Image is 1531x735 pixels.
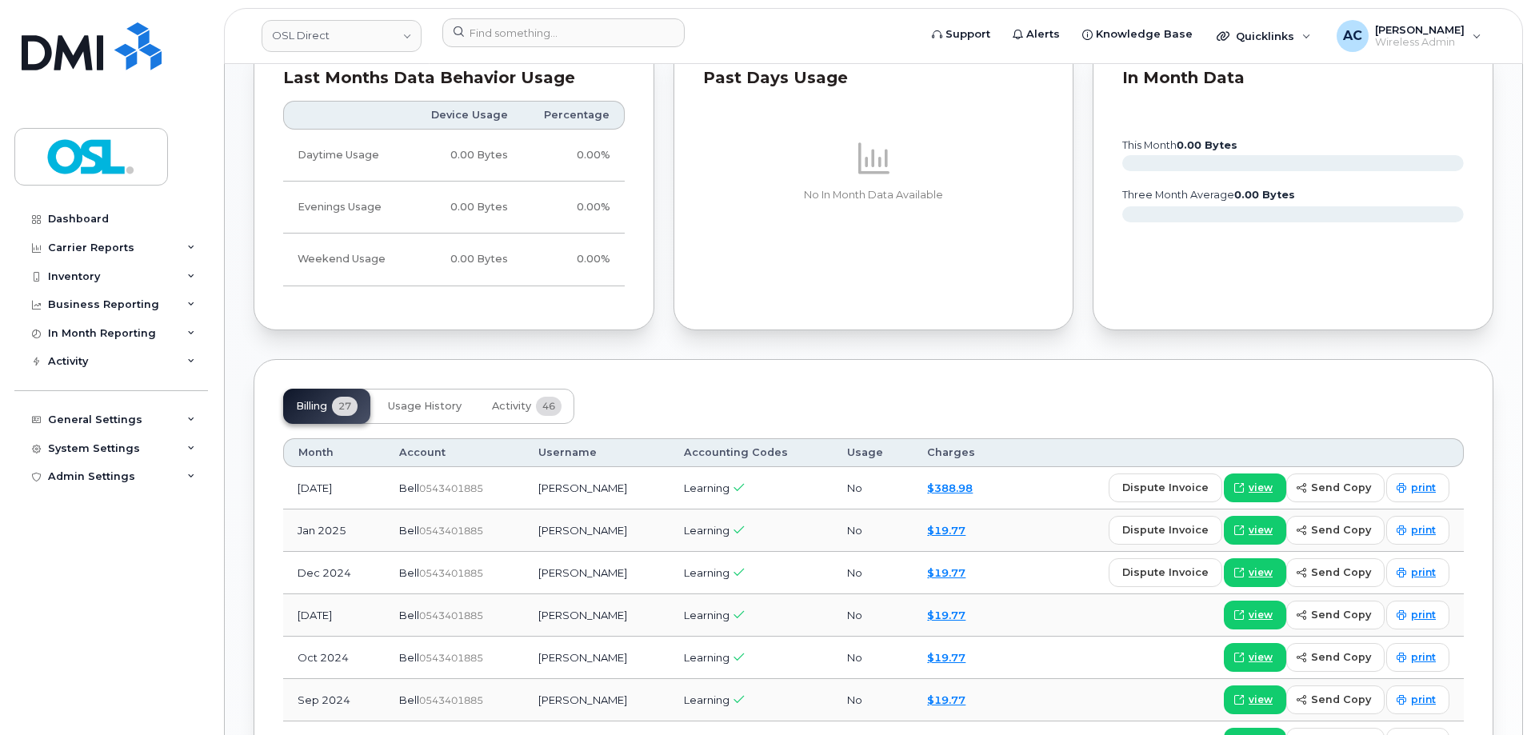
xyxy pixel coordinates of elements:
[399,693,419,706] span: Bell
[409,234,522,286] td: 0.00 Bytes
[1311,480,1371,495] span: send copy
[833,594,913,637] td: No
[1411,693,1436,707] span: print
[1122,522,1209,537] span: dispute invoice
[1249,565,1273,580] span: view
[833,679,913,721] td: No
[419,652,483,664] span: 0543401885
[1249,523,1273,537] span: view
[1109,516,1222,545] button: dispute invoice
[399,651,419,664] span: Bell
[927,651,965,664] a: $19.77
[1311,565,1371,580] span: send copy
[927,524,965,537] a: $19.77
[833,637,913,679] td: No
[1386,516,1449,545] a: print
[283,467,385,509] td: [DATE]
[1286,643,1385,672] button: send copy
[1001,18,1071,50] a: Alerts
[1122,480,1209,495] span: dispute invoice
[684,609,730,621] span: Learning
[1411,608,1436,622] span: print
[1311,692,1371,707] span: send copy
[1386,473,1449,502] a: print
[1224,516,1286,545] a: view
[385,438,524,467] th: Account
[1234,189,1295,201] tspan: 0.00 Bytes
[1122,565,1209,580] span: dispute invoice
[945,26,990,42] span: Support
[522,234,625,286] td: 0.00%
[1325,20,1493,52] div: Avnish Choudhary
[1249,693,1273,707] span: view
[524,637,669,679] td: [PERSON_NAME]
[927,609,965,621] a: $19.77
[536,397,562,416] span: 46
[1286,473,1385,502] button: send copy
[1224,601,1286,629] a: view
[442,18,685,47] input: Find something...
[1224,643,1286,672] a: view
[833,509,913,552] td: No
[409,130,522,182] td: 0.00 Bytes
[283,637,385,679] td: Oct 2024
[399,566,419,579] span: Bell
[419,609,483,621] span: 0543401885
[283,552,385,594] td: Dec 2024
[1205,20,1322,52] div: Quicklinks
[283,594,385,637] td: [DATE]
[703,70,1045,86] div: Past Days Usage
[1311,522,1371,537] span: send copy
[283,130,409,182] td: Daytime Usage
[1224,685,1286,714] a: view
[1411,523,1436,537] span: print
[833,552,913,594] td: No
[1375,23,1465,36] span: [PERSON_NAME]
[684,693,730,706] span: Learning
[1249,608,1273,622] span: view
[1411,650,1436,665] span: print
[1386,643,1449,672] a: print
[419,482,483,494] span: 0543401885
[283,509,385,552] td: Jan 2025
[419,694,483,706] span: 0543401885
[1071,18,1204,50] a: Knowledge Base
[1286,558,1385,587] button: send copy
[1109,558,1222,587] button: dispute invoice
[913,438,1007,467] th: Charges
[419,525,483,537] span: 0543401885
[1311,607,1371,622] span: send copy
[1236,30,1294,42] span: Quicklinks
[409,101,522,130] th: Device Usage
[927,566,965,579] a: $19.77
[670,438,833,467] th: Accounting Codes
[1121,139,1237,151] text: this month
[921,18,1001,50] a: Support
[1224,558,1286,587] a: view
[522,130,625,182] td: 0.00%
[283,182,625,234] tr: Weekdays from 6:00pm to 8:00am
[833,438,913,467] th: Usage
[262,20,422,52] a: OSL Direct
[927,481,973,494] a: $388.98
[399,524,419,537] span: Bell
[684,566,730,579] span: Learning
[1224,473,1286,502] a: view
[419,567,483,579] span: 0543401885
[927,693,965,706] a: $19.77
[703,188,1045,202] p: No In Month Data Available
[283,182,409,234] td: Evenings Usage
[684,481,730,494] span: Learning
[833,467,913,509] td: No
[1286,516,1385,545] button: send copy
[1386,558,1449,587] a: print
[524,467,669,509] td: [PERSON_NAME]
[1311,649,1371,665] span: send copy
[1026,26,1060,42] span: Alerts
[409,182,522,234] td: 0.00 Bytes
[399,609,419,621] span: Bell
[1109,473,1222,502] button: dispute invoice
[1386,601,1449,629] a: print
[1386,685,1449,714] a: print
[1411,481,1436,495] span: print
